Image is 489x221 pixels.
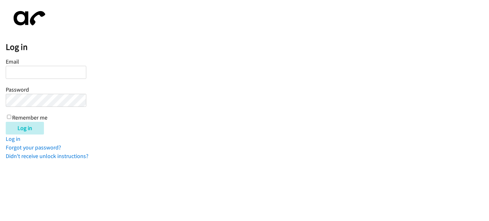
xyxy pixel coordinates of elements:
[6,86,29,93] label: Password
[6,135,20,142] a: Log in
[6,58,19,65] label: Email
[6,6,50,31] img: aphone-8a226864a2ddd6a5e75d1ebefc011f4aa8f32683c2d82f3fb0802fe031f96514.svg
[6,144,61,151] a: Forgot your password?
[6,152,89,160] a: Didn't receive unlock instructions?
[12,114,47,121] label: Remember me
[6,42,489,52] h2: Log in
[6,122,44,135] input: Log in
